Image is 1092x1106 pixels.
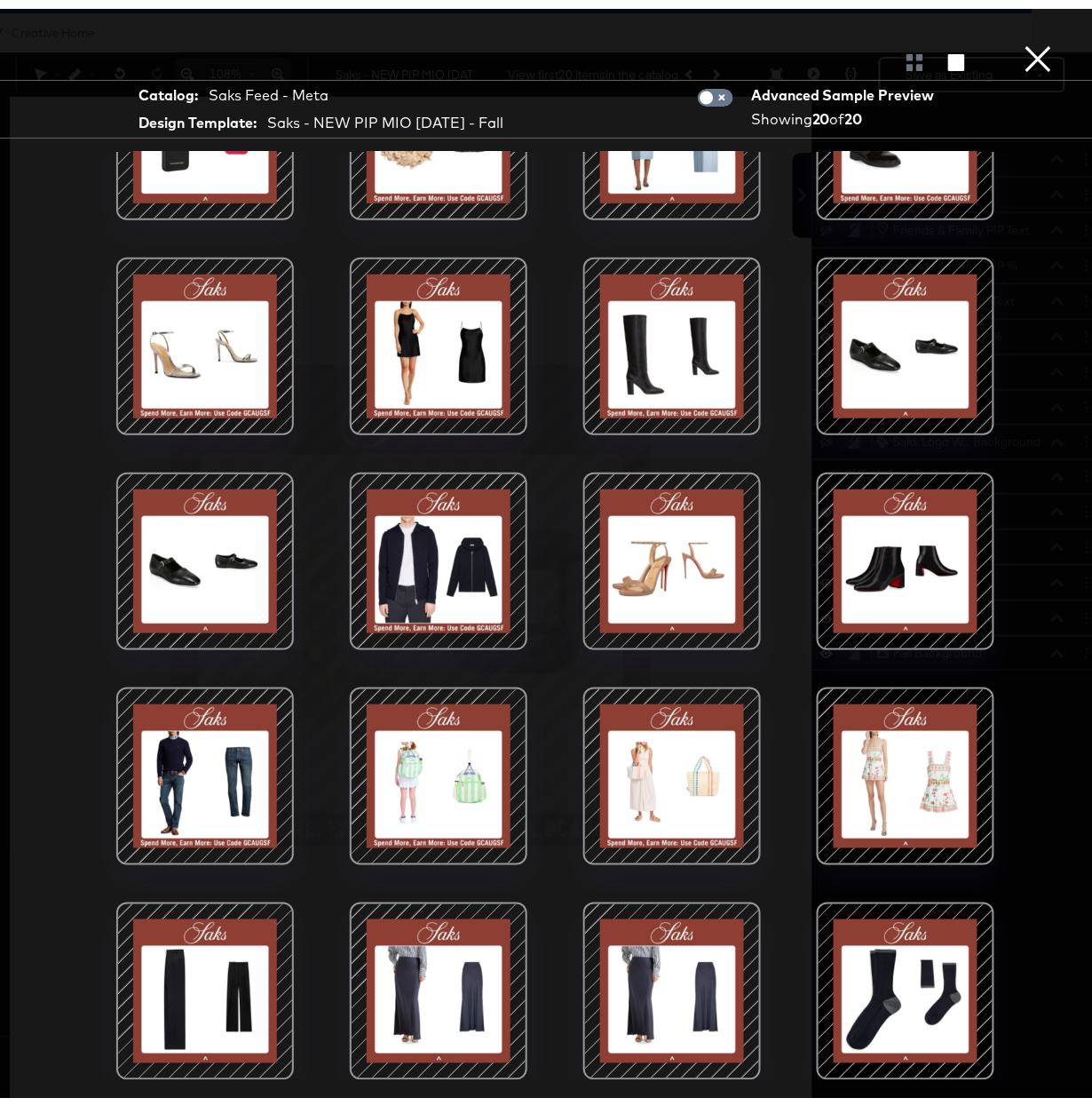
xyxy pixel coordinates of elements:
div: Advanced Sample Preview [751,76,941,97]
strong: Catalog: [138,76,198,97]
strong: Design Template: [138,104,257,124]
div: Saks Feed - Meta [209,76,328,97]
div: Showing of [751,100,941,121]
div: Saks - NEW PIP MIO [DATE] - Fall [267,104,503,124]
strong: 20 [812,101,830,119]
strong: 20 [845,101,863,119]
